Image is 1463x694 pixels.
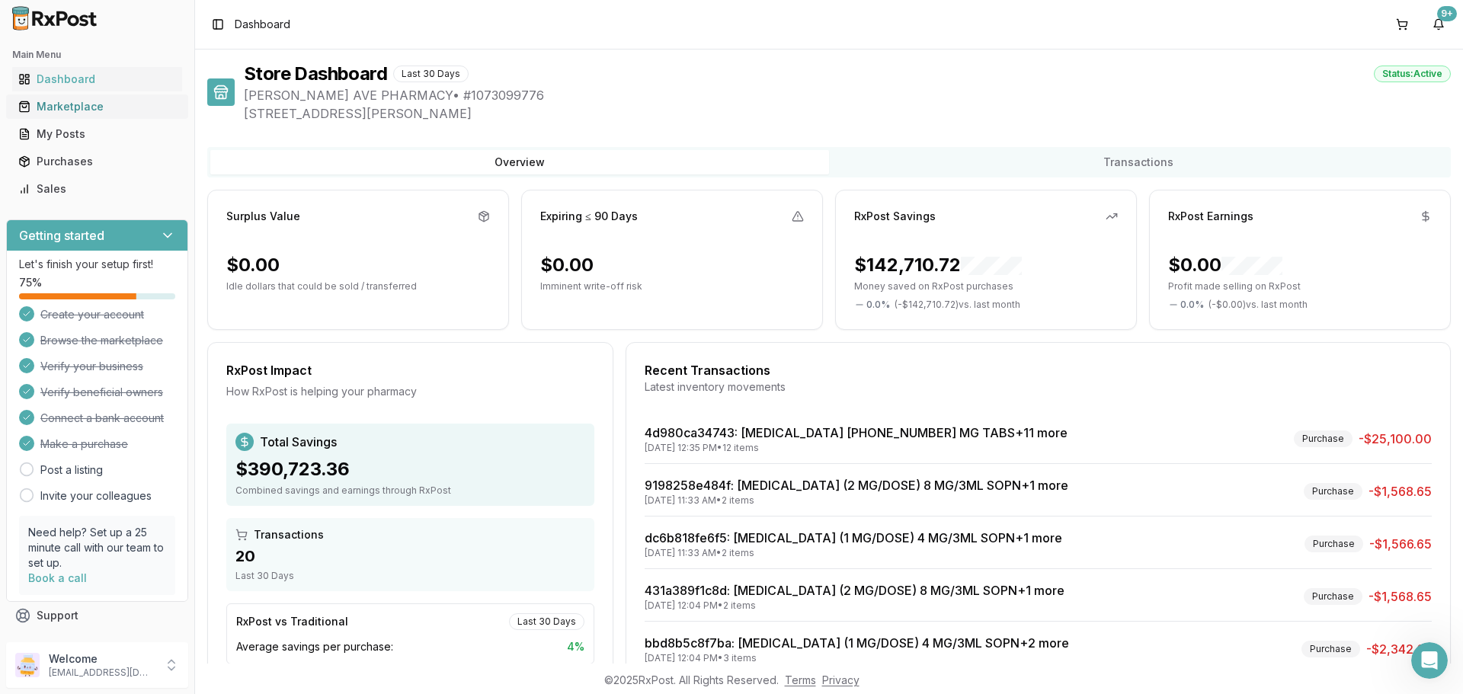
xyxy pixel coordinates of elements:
[19,226,104,245] h3: Getting started
[210,150,829,174] button: Overview
[72,499,85,511] button: Gif picker
[235,485,585,497] div: Combined savings and earnings through RxPost
[645,547,1062,559] div: [DATE] 11:33 AM • 2 items
[40,462,103,478] a: Post a listing
[1374,66,1451,82] div: Status: Active
[12,191,293,237] div: Manuel says…
[28,571,87,584] a: Book a call
[1180,299,1204,311] span: 0.0 %
[244,104,1451,123] span: [STREET_ADDRESS][PERSON_NAME]
[226,361,594,379] div: RxPost Impact
[12,148,182,175] a: Purchases
[895,299,1020,311] span: ( - $142,710.72 ) vs. last month
[540,209,638,224] div: Expiring ≤ 90 Days
[238,6,267,35] button: Home
[18,72,176,87] div: Dashboard
[236,614,348,629] div: RxPost vs Traditional
[24,447,153,456] div: [PERSON_NAME] • 46m ago
[1359,430,1432,448] span: -$25,100.00
[18,99,176,114] div: Marketplace
[645,600,1064,612] div: [DATE] 12:04 PM • 2 items
[248,146,293,179] div: YES
[226,253,280,277] div: $0.00
[28,525,166,571] p: Need help? Set up a 25 minute call with our team to set up.
[866,299,890,311] span: 0.0 %
[540,253,594,277] div: $0.00
[49,651,155,667] p: Welcome
[235,457,585,481] div: $390,723.36
[24,200,130,216] div: i added all 12 items
[244,86,1451,104] span: [PERSON_NAME] AVE PHARMACY • # 1073099776
[236,639,393,654] span: Average savings per purchase:
[12,93,182,120] a: Marketplace
[12,366,293,472] div: Manuel says…
[19,257,175,272] p: Let's finish your setup first!
[567,639,584,654] span: 4 %
[253,236,293,270] div: OK
[216,64,280,79] div: AS WELL NP
[393,66,469,82] div: Last 30 Days
[55,306,293,354] div: MAKE SURE I FORGET OVERNIGHT SHIPING
[193,271,293,305] div: I NEED [DATE]
[645,361,1432,379] div: Recent Transactions
[40,333,163,348] span: Browse the marketplace
[12,306,293,366] div: SAM says…
[6,602,188,629] button: Support
[12,271,293,306] div: SAM says…
[1437,6,1457,21] div: 9+
[12,236,293,271] div: SAM says…
[12,55,293,101] div: SAM says…
[13,467,292,493] textarea: Message…
[645,530,1062,545] a: dc6b818fe6f5: [MEDICAL_DATA] (1 MG/DOSE) 4 MG/3ML SOPN+1 more
[12,366,250,444] div: i changed it and waived for you due to you not getting the first [MEDICAL_DATA]. Need me to cance...
[235,570,585,582] div: Last 30 Days
[6,6,104,30] img: RxPost Logo
[1208,299,1308,311] span: ( - $0.00 ) vs. last month
[74,19,104,34] p: Active
[18,126,176,142] div: My Posts
[6,122,188,146] button: My Posts
[6,177,188,201] button: Sales
[254,527,324,542] span: Transactions
[1294,430,1353,447] div: Purchase
[12,175,182,203] a: Sales
[12,101,66,134] div: both?
[244,62,387,86] h1: Store Dashboard
[24,110,54,125] div: both?
[40,411,164,426] span: Connect a bank account
[40,359,143,374] span: Verify your business
[1168,209,1253,224] div: RxPost Earnings
[854,280,1118,293] p: Money saved on RxPost purchases
[645,442,1068,454] div: [DATE] 12:35 PM • 12 items
[854,209,936,224] div: RxPost Savings
[6,67,188,91] button: Dashboard
[822,673,860,686] a: Privacy
[645,425,1068,440] a: 4d980ca34743: [MEDICAL_DATA] [PHONE_NUMBER] MG TABS+11 more
[645,478,1068,493] a: 9198258e484f: [MEDICAL_DATA] (2 MG/DOSE) 8 MG/3ML SOPN+1 more
[1366,640,1432,658] span: -$2,342.65
[645,583,1064,598] a: 431a389f1c8d: [MEDICAL_DATA] (2 MG/DOSE) 8 MG/3ML SOPN+1 more
[43,8,68,33] img: Profile image for Manuel
[226,384,594,399] div: How RxPost is helping your pharmacy
[645,494,1068,507] div: [DATE] 11:33 AM • 2 items
[1301,641,1360,657] div: Purchase
[1305,536,1363,552] div: Purchase
[6,149,188,174] button: Purchases
[1369,482,1432,501] span: -$1,568.65
[235,17,290,32] span: Dashboard
[261,493,286,517] button: Send a message…
[1411,642,1448,679] iframe: Intercom live chat
[203,55,293,88] div: AS WELL NP
[10,6,39,35] button: go back
[267,6,295,34] div: Close
[15,653,40,677] img: User avatar
[74,8,173,19] h1: [PERSON_NAME]
[6,629,188,657] button: Feedback
[226,280,490,293] p: Idle dollars that could be sold / transferred
[40,307,144,322] span: Create your account
[265,245,280,261] div: OK
[12,49,182,61] h2: Main Menu
[48,499,60,511] button: Emoji picker
[18,181,176,197] div: Sales
[854,253,1022,277] div: $142,710.72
